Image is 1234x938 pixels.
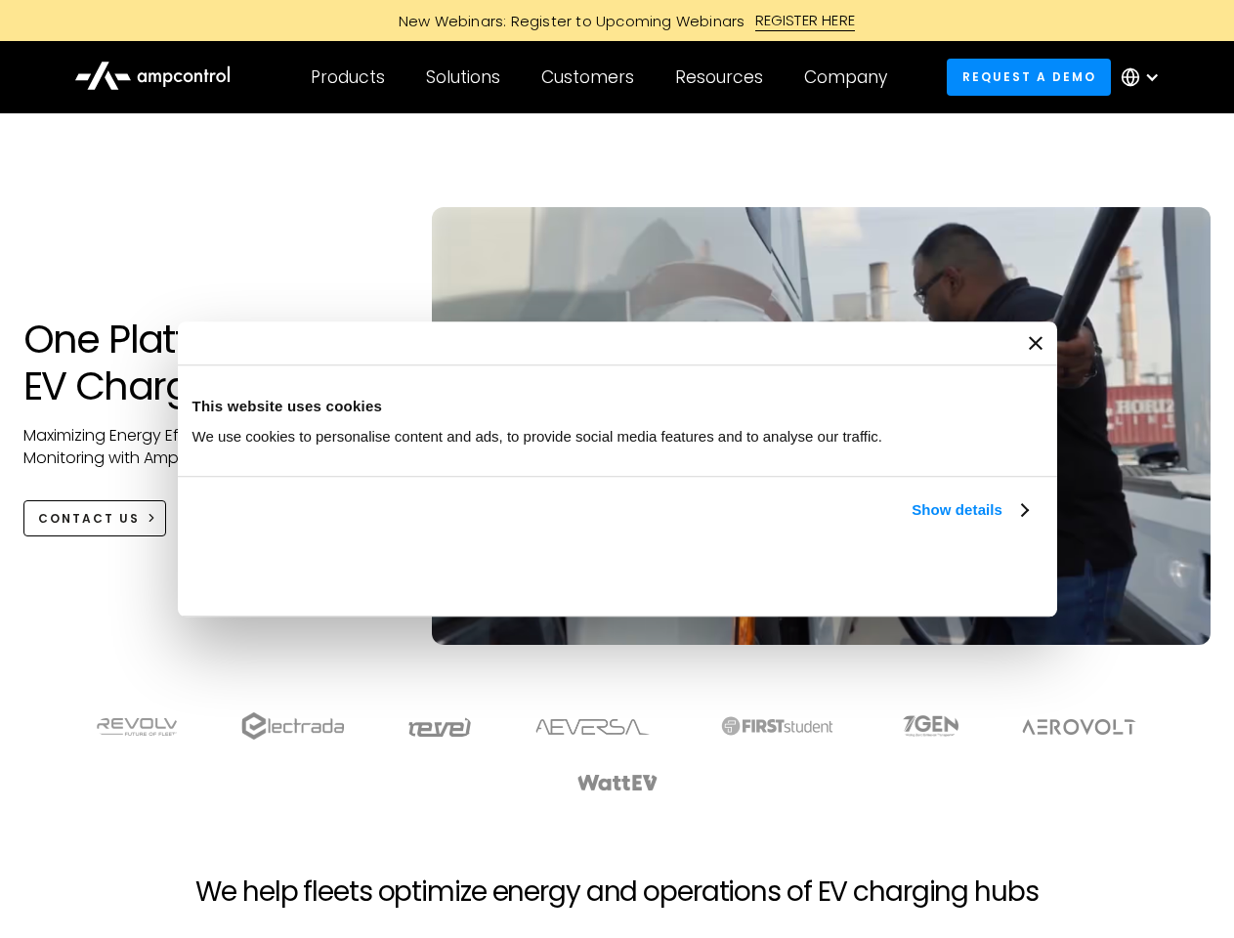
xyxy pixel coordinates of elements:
img: Aerovolt Logo [1021,719,1137,735]
button: Close banner [1029,336,1043,350]
a: Request a demo [947,59,1111,95]
img: WattEV logo [576,775,659,790]
div: REGISTER HERE [755,10,856,31]
button: Okay [754,544,1035,601]
div: Products [311,66,385,88]
p: Maximizing Energy Efficiency, Uptime, and 24/7 Monitoring with Ampcontrol Solutions [23,425,394,469]
div: Company [804,66,887,88]
div: Resources [675,66,763,88]
span: We use cookies to personalise content and ads, to provide social media features and to analyse ou... [192,428,883,445]
a: Show details [912,498,1027,522]
a: CONTACT US [23,500,167,536]
div: CONTACT US [38,510,140,528]
h2: We help fleets optimize energy and operations of EV charging hubs [195,875,1038,909]
div: Solutions [426,66,500,88]
div: Customers [541,66,634,88]
a: New Webinars: Register to Upcoming WebinarsREGISTER HERE [178,10,1057,31]
div: This website uses cookies [192,395,1043,418]
img: electrada logo [241,712,344,740]
div: New Webinars: Register to Upcoming Webinars [379,11,755,31]
h1: One Platform for EV Charging Hubs [23,316,394,409]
